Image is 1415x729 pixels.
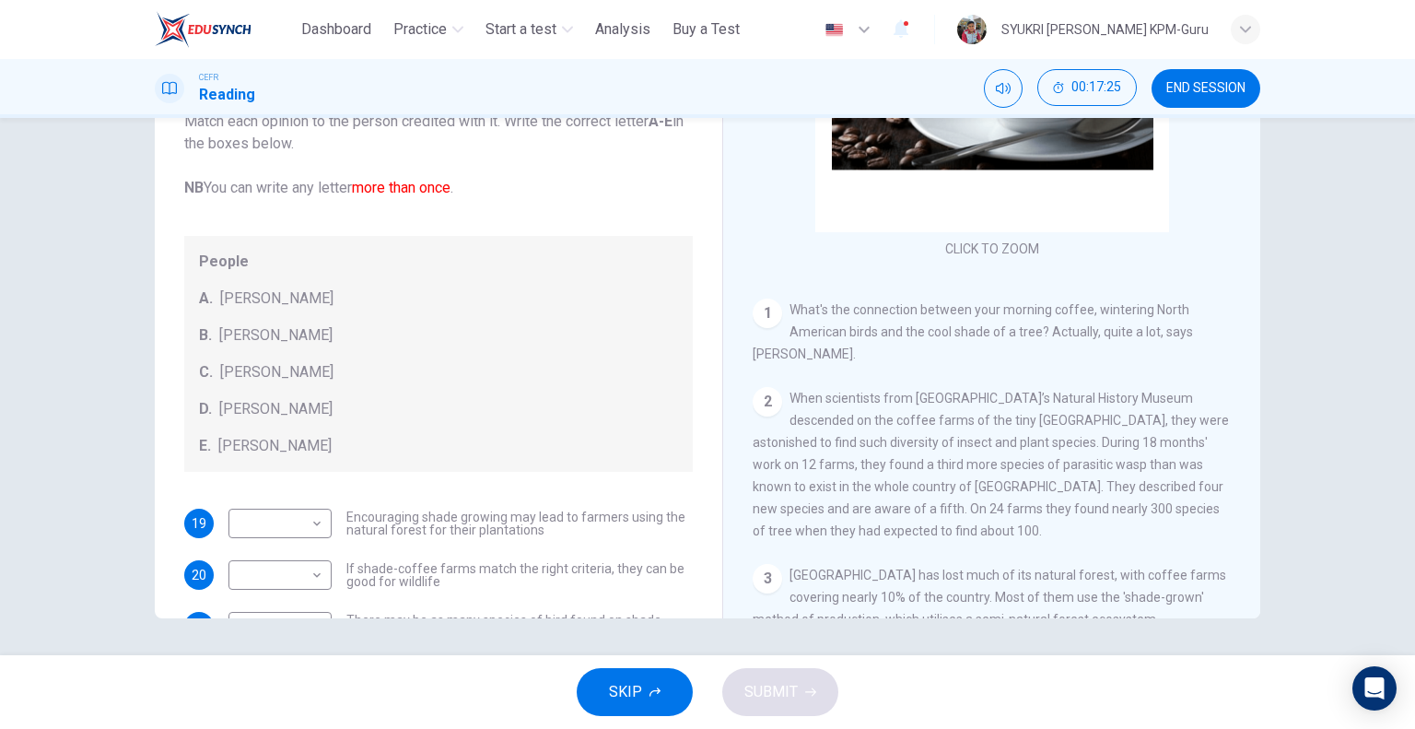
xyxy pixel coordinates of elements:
span: 20 [192,569,206,582]
span: When scientists from [GEOGRAPHIC_DATA]’s Natural History Museum descended on the coffee farms of ... [753,391,1229,538]
div: 1 [753,299,782,328]
span: [PERSON_NAME] [220,361,333,383]
span: Buy a Test [672,18,740,41]
span: SKIP [609,679,642,705]
span: END SESSION [1166,81,1245,96]
div: 3 [753,564,782,594]
span: What's the connection between your morning coffee, wintering North American birds and the cool sh... [753,302,1193,361]
button: Dashboard [294,13,379,46]
h1: Reading [199,84,255,106]
span: CEFR [199,71,218,84]
span: [GEOGRAPHIC_DATA] has lost much of its natural forest, with coffee farms covering nearly 10% of t... [753,568,1226,693]
div: Hide [1037,69,1137,108]
button: SKIP [577,668,693,716]
div: SYUKRI [PERSON_NAME] KPM-Guru [1001,18,1209,41]
button: Buy a Test [665,13,747,46]
b: NB [184,179,204,196]
button: Practice [386,13,471,46]
span: 19 [192,517,206,530]
span: Analysis [595,18,650,41]
button: 00:17:25 [1037,69,1137,106]
img: ELTC logo [155,11,251,48]
span: [PERSON_NAME] [220,288,333,310]
span: [PERSON_NAME] [219,398,333,420]
font: more than once [352,179,450,196]
span: 00:17:25 [1071,80,1121,95]
div: 2 [753,387,782,417]
span: If shade-coffee farms match the right criteria, they can be good for wildlife [346,562,693,588]
span: A. [199,288,213,310]
div: Mute [984,69,1023,108]
span: E. [199,435,211,457]
span: C. [199,361,213,383]
span: There may be as many species of bird found on shade-farms in a particular area, as in natural hab... [346,614,693,640]
span: Look at the following opinions and the list of people below. Match each opinion to the person cre... [184,66,693,199]
span: B. [199,324,212,347]
span: D. [199,398,212,420]
span: [PERSON_NAME] [218,435,332,457]
span: Encouraging shade growing may lead to farmers using the natural forest for their plantations [346,511,693,536]
span: Practice [393,18,447,41]
a: ELTC logo [155,11,294,48]
img: en [823,23,846,37]
img: Profile picture [957,15,987,44]
span: People [199,251,678,273]
b: A-E [649,112,672,130]
span: Start a test [485,18,556,41]
button: END SESSION [1152,69,1260,108]
span: [PERSON_NAME] [219,324,333,347]
span: Dashboard [301,18,371,41]
button: Start a test [478,13,580,46]
div: Open Intercom Messenger [1352,666,1397,711]
button: Analysis [588,13,658,46]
